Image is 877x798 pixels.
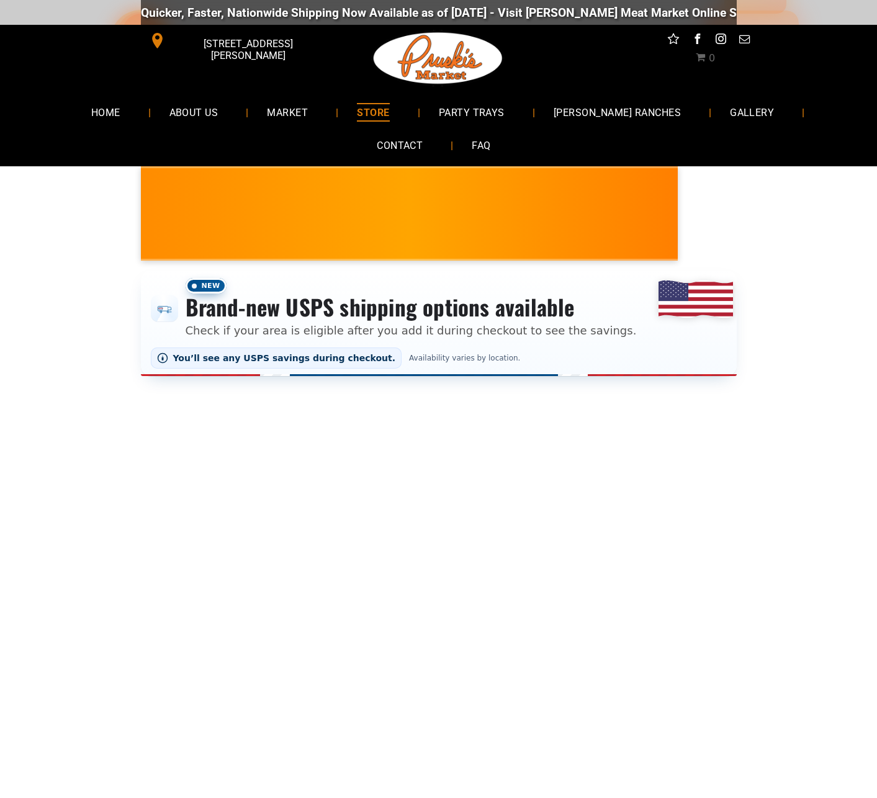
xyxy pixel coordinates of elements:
a: Social network [665,31,681,50]
p: Check if your area is eligible after you add it during checkout to see the savings. [186,322,637,339]
a: CONTACT [358,129,441,162]
a: email [736,31,752,50]
a: FAQ [453,129,509,162]
a: facebook [689,31,705,50]
a: MARKET [248,96,326,128]
a: GALLERY [711,96,793,128]
span: Availability varies by location. [407,354,523,362]
span: [STREET_ADDRESS][PERSON_NAME] [168,32,328,68]
h3: Brand-new USPS shipping options available [186,294,637,321]
a: [STREET_ADDRESS][PERSON_NAME] [141,31,331,50]
a: STORE [338,96,408,128]
a: [PERSON_NAME] RANCHES [535,96,699,128]
span: 0 [709,52,715,64]
a: ABOUT US [151,96,237,128]
span: You’ll see any USPS savings during checkout. [173,353,396,363]
a: instagram [713,31,729,50]
div: Shipping options announcement [141,271,737,376]
a: HOME [73,96,139,128]
span: New [186,278,227,294]
a: PARTY TRAYS [420,96,523,128]
img: Pruski-s+Market+HQ+Logo2-1920w.png [371,25,505,92]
